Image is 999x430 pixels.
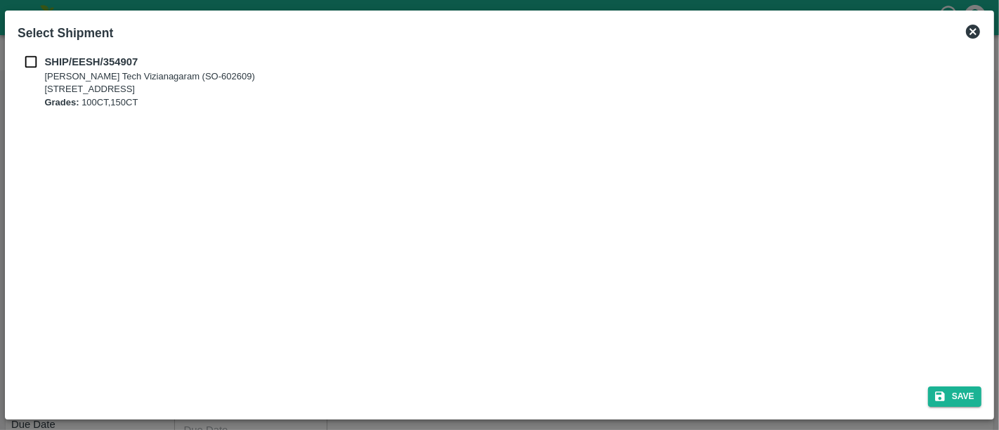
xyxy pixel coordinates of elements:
b: SHIP/EESH/354907 [44,56,138,67]
p: [STREET_ADDRESS] [44,83,254,96]
b: Grades: [44,97,79,107]
p: [PERSON_NAME] Tech Vizianagaram (SO-602609) [44,70,254,84]
button: Save [928,386,981,407]
p: 100CT,150CT [44,96,254,110]
b: Select Shipment [18,26,113,40]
